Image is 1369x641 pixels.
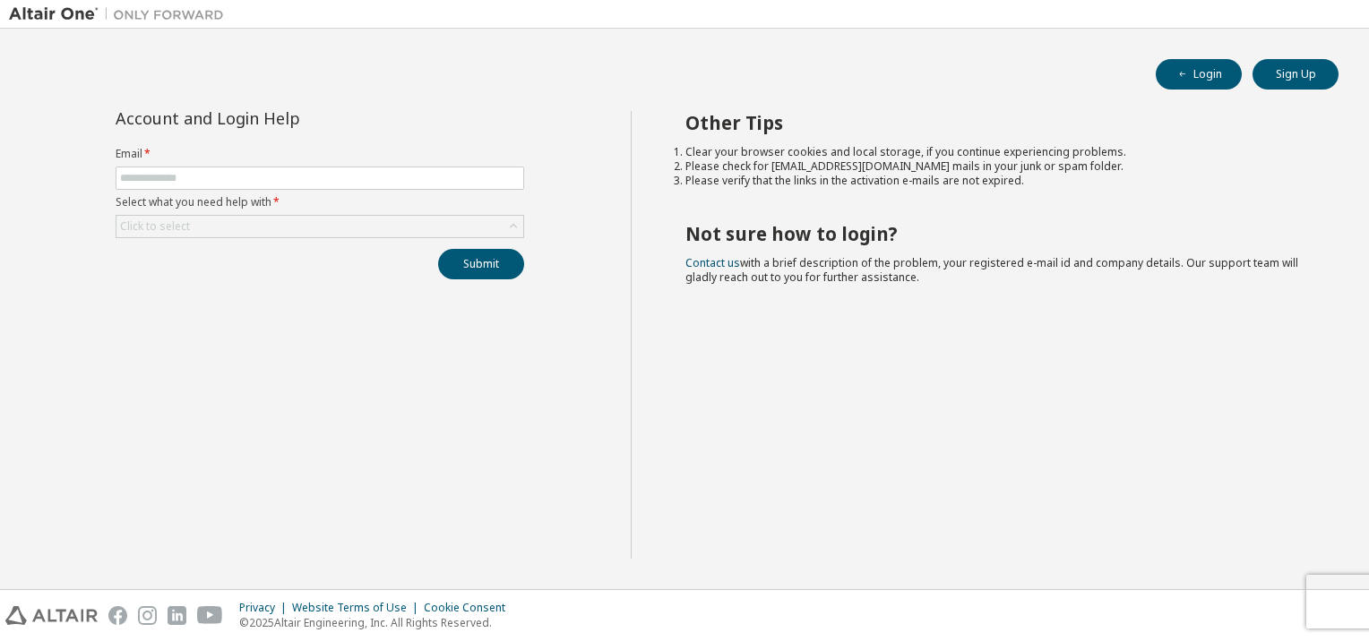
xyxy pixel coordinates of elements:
[424,601,516,615] div: Cookie Consent
[239,601,292,615] div: Privacy
[116,195,524,209] label: Select what you need help with
[685,159,1307,174] li: Please check for [EMAIL_ADDRESS][DOMAIN_NAME] mails in your junk or spam folder.
[9,5,233,23] img: Altair One
[438,249,524,279] button: Submit
[292,601,424,615] div: Website Terms of Use
[685,255,740,270] a: Contact us
[120,219,190,234] div: Click to select
[1253,59,1339,90] button: Sign Up
[685,255,1298,285] span: with a brief description of the problem, your registered e-mail id and company details. Our suppo...
[685,111,1307,134] h2: Other Tips
[116,216,523,237] div: Click to select
[108,606,127,625] img: facebook.svg
[116,111,443,125] div: Account and Login Help
[685,145,1307,159] li: Clear your browser cookies and local storage, if you continue experiencing problems.
[138,606,157,625] img: instagram.svg
[239,615,516,630] p: © 2025 Altair Engineering, Inc. All Rights Reserved.
[1156,59,1242,90] button: Login
[197,606,223,625] img: youtube.svg
[116,147,524,161] label: Email
[168,606,186,625] img: linkedin.svg
[5,606,98,625] img: altair_logo.svg
[685,222,1307,245] h2: Not sure how to login?
[685,174,1307,188] li: Please verify that the links in the activation e-mails are not expired.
